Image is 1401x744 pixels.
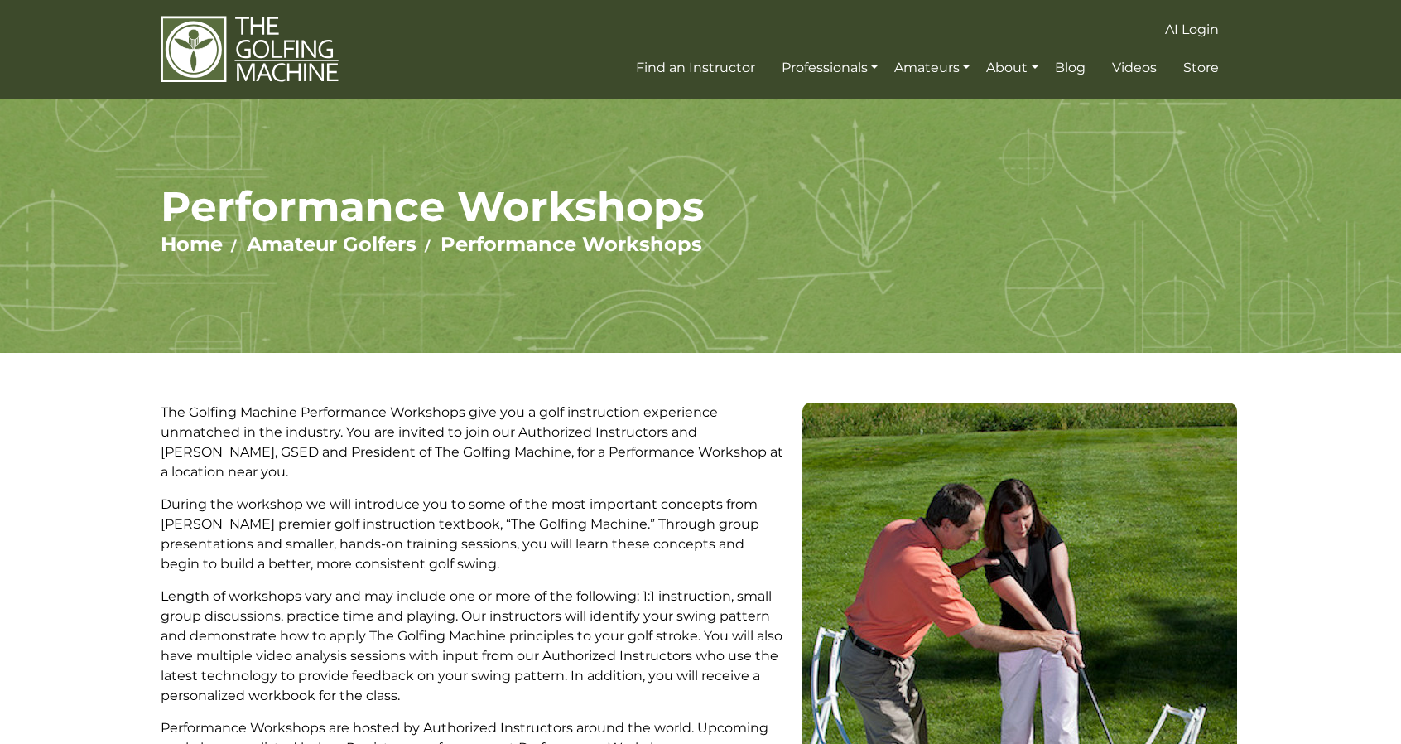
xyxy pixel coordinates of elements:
[1108,53,1161,83] a: Videos
[1112,60,1157,75] span: Videos
[1179,53,1223,83] a: Store
[1051,53,1090,83] a: Blog
[161,15,339,84] img: The Golfing Machine
[161,232,223,256] a: Home
[636,60,755,75] span: Find an Instructor
[161,587,786,706] p: Length of workshops vary and may include one or more of the following: 1:1 instruction, small gro...
[1165,22,1219,37] span: AI Login
[1055,60,1086,75] span: Blog
[1161,15,1223,45] a: AI Login
[161,181,1241,232] h1: Performance Workshops
[632,53,759,83] a: Find an Instructor
[441,232,702,256] a: Performance Workshops
[1183,60,1219,75] span: Store
[161,403,786,482] p: The Golfing Machine Performance Workshops give you a golf instruction experience unmatched in the...
[778,53,882,83] a: Professionals
[161,495,786,574] p: During the workshop we will introduce you to some of the most important concepts from [PERSON_NAM...
[247,232,416,256] a: Amateur Golfers
[982,53,1042,83] a: About
[890,53,974,83] a: Amateurs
